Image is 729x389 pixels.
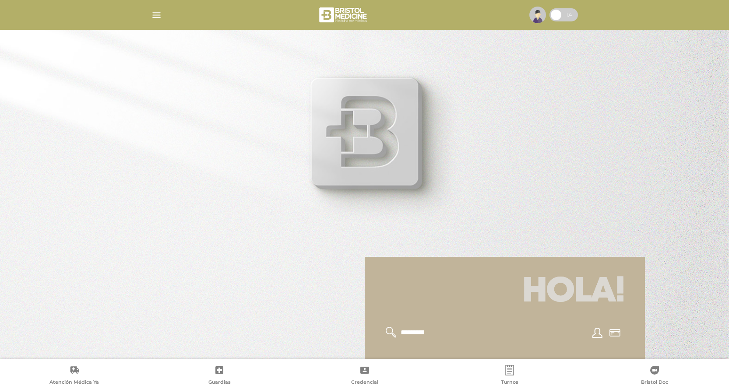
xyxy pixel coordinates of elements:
span: Atención Médica Ya [49,379,99,387]
a: Bristol Doc [582,365,727,387]
img: bristol-medicine-blanco.png [318,4,370,25]
a: Guardias [147,365,292,387]
span: Turnos [501,379,518,387]
a: Turnos [437,365,582,387]
span: Credencial [351,379,378,387]
a: Atención Médica Ya [2,365,147,387]
span: Guardias [208,379,231,387]
a: Credencial [292,365,437,387]
img: Cober_menu-lines-white.svg [151,10,162,21]
span: Bristol Doc [641,379,668,387]
h1: Hola! [375,267,634,316]
img: profile-placeholder.svg [529,7,546,23]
